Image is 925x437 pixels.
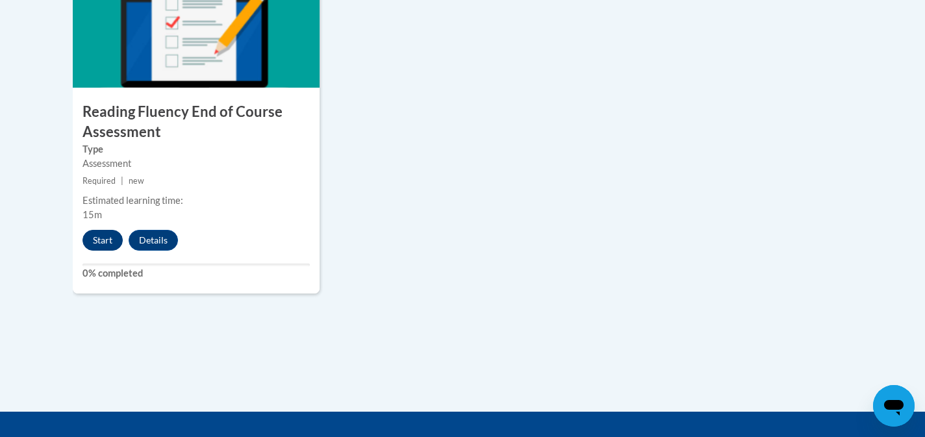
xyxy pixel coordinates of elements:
span: 15m [82,209,102,220]
label: Type [82,142,310,156]
span: new [129,176,144,186]
button: Details [129,230,178,251]
label: 0% completed [82,266,310,281]
div: Estimated learning time: [82,194,310,208]
span: | [121,176,123,186]
span: Required [82,176,116,186]
iframe: Button to launch messaging window [873,385,915,427]
div: Assessment [82,156,310,171]
h3: Reading Fluency End of Course Assessment [73,102,320,142]
button: Start [82,230,123,251]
